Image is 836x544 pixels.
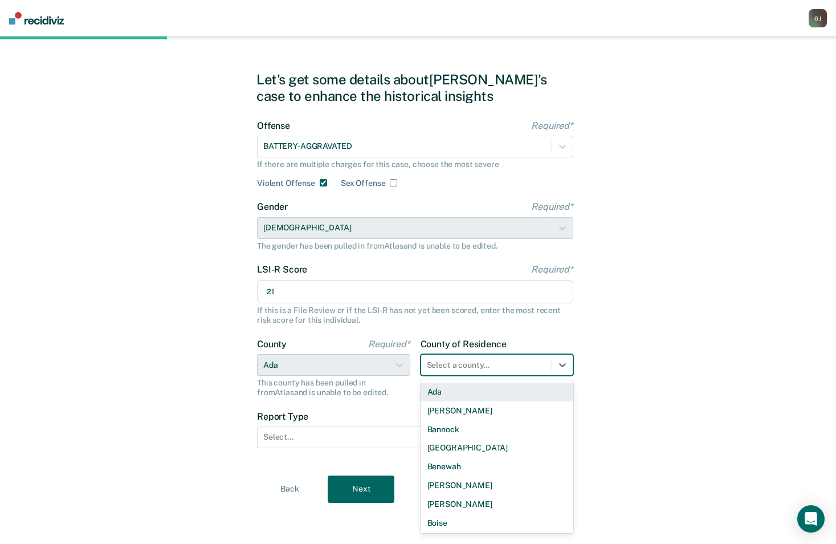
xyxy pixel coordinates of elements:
[531,120,573,131] span: Required*
[256,71,580,104] div: Let's get some details about [PERSON_NAME]'s case to enhance the historical insights
[257,339,410,350] label: County
[421,514,574,533] div: Boise
[257,120,573,131] label: Offense
[421,439,574,457] div: [GEOGRAPHIC_DATA]
[809,9,827,27] button: GJ
[257,411,573,422] label: Report Type
[257,264,573,275] label: LSI-R Score
[421,339,574,350] label: County of Residence
[341,178,385,188] label: Sex Offense
[256,476,323,503] button: Back
[257,160,573,169] div: If there are multiple charges for this case, choose the most severe
[421,420,574,439] div: Bannock
[421,383,574,401] div: Ada
[421,476,574,495] div: [PERSON_NAME]
[797,505,825,533] div: Open Intercom Messenger
[421,401,574,420] div: [PERSON_NAME]
[421,457,574,476] div: Benewah
[531,201,573,212] span: Required*
[368,339,410,350] span: Required*
[257,378,410,397] div: This county has been pulled in from Atlas and is unable to be edited.
[257,241,573,251] div: The gender has been pulled in from Atlas and is unable to be edited.
[531,264,573,275] span: Required*
[809,9,827,27] div: G J
[421,495,574,514] div: [PERSON_NAME]
[9,12,64,25] img: Recidiviz
[257,201,573,212] label: Gender
[257,306,573,325] div: If this is a File Review or if the LSI-R has not yet been scored, enter the most recent risk scor...
[328,476,394,503] button: Next
[257,178,315,188] label: Violent Offense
